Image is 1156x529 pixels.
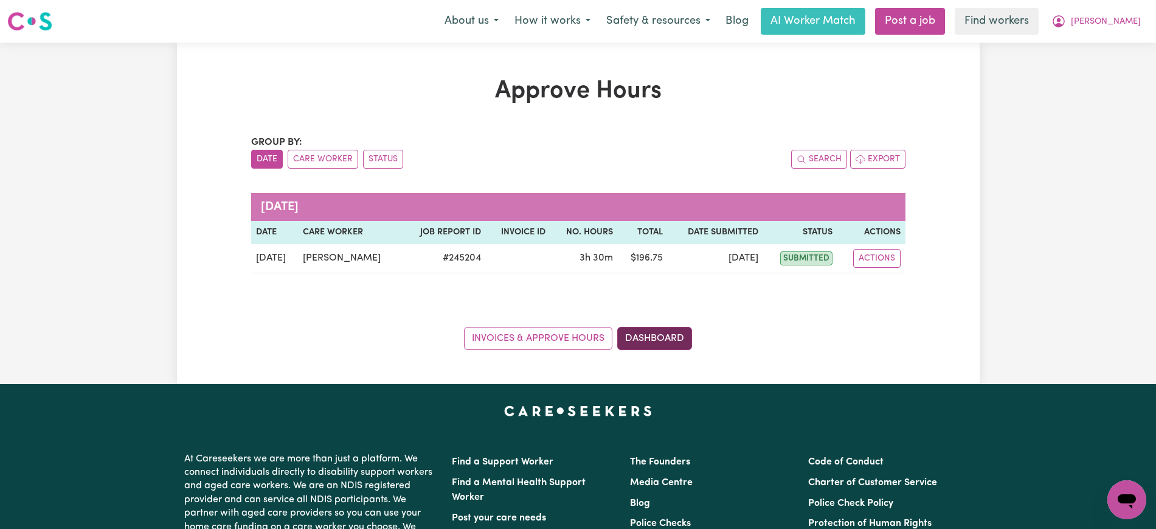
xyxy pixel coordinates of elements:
a: Post your care needs [452,513,546,523]
th: Status [763,221,837,244]
th: Date Submitted [668,221,763,244]
span: submitted [780,251,832,265]
th: Actions [837,221,905,244]
td: [PERSON_NAME] [298,244,402,273]
th: No. Hours [550,221,618,244]
a: Protection of Human Rights [808,519,932,528]
a: Blog [718,8,756,35]
a: Charter of Customer Service [808,478,937,488]
th: Invoice ID [486,221,550,244]
a: Dashboard [617,327,692,350]
button: sort invoices by date [251,150,283,169]
th: Total [618,221,668,244]
a: Find workers [955,8,1039,35]
a: Careseekers logo [7,7,52,35]
th: Job Report ID [402,221,486,244]
a: Police Checks [630,519,691,528]
caption: [DATE] [251,193,905,221]
th: Date [251,221,298,244]
button: Actions [853,249,901,268]
a: Invoices & Approve Hours [464,327,612,350]
button: Export [850,150,905,169]
a: AI Worker Match [761,8,865,35]
a: Find a Support Worker [452,457,553,467]
td: [DATE] [251,244,298,273]
a: Careseekers home page [504,406,652,416]
iframe: Button to launch messaging window [1107,480,1146,519]
a: Find a Mental Health Support Worker [452,478,586,502]
td: [DATE] [668,244,763,273]
a: Post a job [875,8,945,35]
button: About us [437,9,507,34]
span: 3 hours 30 minutes [580,253,613,263]
button: Search [791,150,847,169]
button: sort invoices by care worker [288,150,358,169]
a: Code of Conduct [808,457,884,467]
img: Careseekers logo [7,10,52,32]
button: Safety & resources [598,9,718,34]
span: [PERSON_NAME] [1071,15,1141,29]
td: $ 196.75 [618,244,668,273]
button: How it works [507,9,598,34]
button: sort invoices by paid status [363,150,403,169]
a: Blog [630,499,650,508]
button: My Account [1044,9,1149,34]
a: Media Centre [630,478,693,488]
a: The Founders [630,457,690,467]
h1: Approve Hours [251,77,905,106]
span: Group by: [251,138,302,147]
td: # 245204 [402,244,486,273]
a: Police Check Policy [808,499,893,508]
th: Care worker [298,221,402,244]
